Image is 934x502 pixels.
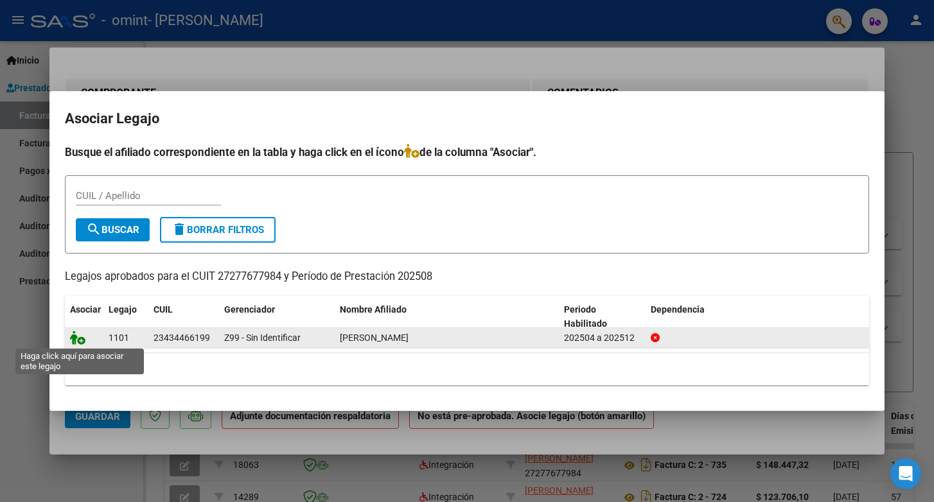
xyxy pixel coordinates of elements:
[335,296,559,338] datatable-header-cell: Nombre Afiliado
[148,296,219,338] datatable-header-cell: CUIL
[86,224,139,236] span: Buscar
[65,107,869,131] h2: Asociar Legajo
[224,333,301,343] span: Z99 - Sin Identificar
[559,296,646,338] datatable-header-cell: Periodo Habilitado
[65,296,103,338] datatable-header-cell: Asociar
[224,304,275,315] span: Gerenciador
[219,296,335,338] datatable-header-cell: Gerenciador
[103,296,148,338] datatable-header-cell: Legajo
[76,218,150,241] button: Buscar
[651,304,705,315] span: Dependencia
[340,304,407,315] span: Nombre Afiliado
[154,331,210,345] div: 23434466199
[109,333,129,343] span: 1101
[109,304,137,315] span: Legajo
[172,224,264,236] span: Borrar Filtros
[890,458,921,489] div: Open Intercom Messenger
[65,144,869,160] h4: Busque el afiliado correspondiente en la tabla y haga click en el ícono de la columna "Asociar".
[65,269,869,285] p: Legajos aprobados para el CUIT 27277677984 y Período de Prestación 202508
[70,304,101,315] span: Asociar
[154,304,173,315] span: CUIL
[646,296,870,338] datatable-header-cell: Dependencia
[172,221,187,237] mat-icon: delete
[340,333,409,343] span: MOSCATELLI DANTE
[564,304,607,329] span: Periodo Habilitado
[65,353,869,385] div: 1 registros
[564,331,640,345] div: 202504 a 202512
[86,221,101,237] mat-icon: search
[160,217,276,243] button: Borrar Filtros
